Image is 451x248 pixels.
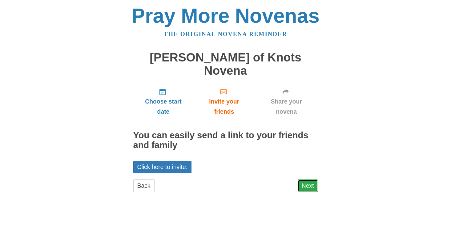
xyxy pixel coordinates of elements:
a: Pray More Novenas [131,4,320,27]
span: Choose start date [139,96,187,117]
a: Choose start date [133,83,194,120]
a: Share your novena [255,83,318,120]
span: Invite your friends [199,96,248,117]
a: Click here to invite. [133,161,192,173]
a: Next [298,179,318,192]
a: Back [133,179,155,192]
a: Invite your friends [193,83,255,120]
h2: You can easily send a link to your friends and family [133,131,318,150]
span: Share your novena [261,96,312,117]
a: The original novena reminder [164,31,287,37]
h1: [PERSON_NAME] of Knots Novena [133,51,318,77]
